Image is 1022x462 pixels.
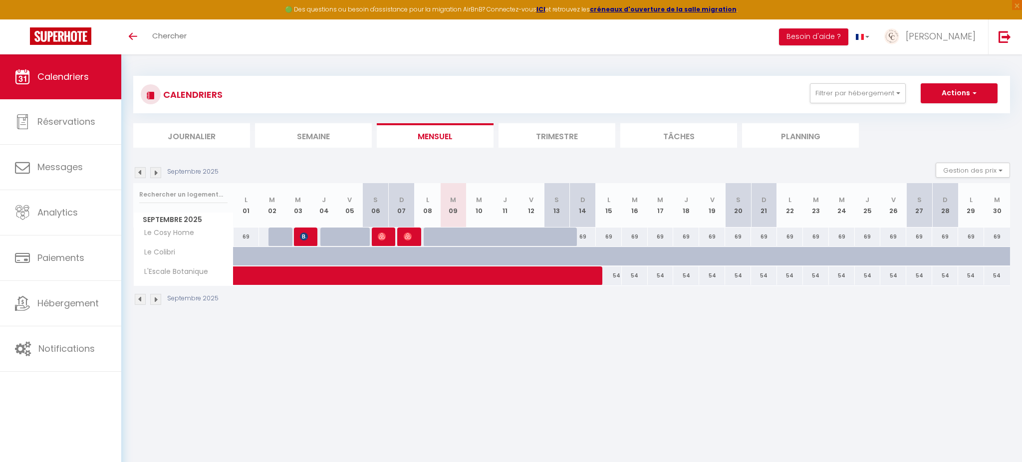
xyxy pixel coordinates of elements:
[648,228,674,246] div: 69
[994,195,1000,205] abbr: M
[300,227,308,246] span: Disso Balo
[984,183,1010,228] th: 30
[880,183,906,228] th: 26
[725,183,751,228] th: 20
[673,228,699,246] div: 69
[762,195,766,205] abbr: D
[725,266,751,285] div: 54
[936,163,1010,178] button: Gestion des prix
[259,183,285,228] th: 02
[725,228,751,246] div: 69
[404,227,412,246] span: [PERSON_NAME]
[167,167,219,177] p: Septembre 2025
[932,183,958,228] th: 28
[580,195,585,205] abbr: D
[596,183,622,228] th: 15
[426,195,429,205] abbr: L
[891,195,896,205] abbr: V
[884,28,899,44] img: ...
[699,228,725,246] div: 69
[803,266,829,285] div: 54
[622,266,648,285] div: 54
[37,297,99,309] span: Hébergement
[536,5,545,13] strong: ICI
[37,115,95,128] span: Réservations
[135,266,211,277] span: L'Escale Botanique
[699,183,725,228] th: 19
[751,228,777,246] div: 69
[596,266,622,285] div: 54
[984,266,1010,285] div: 54
[145,19,194,54] a: Chercher
[378,227,386,246] span: [PERSON_NAME]
[37,161,83,173] span: Messages
[622,183,648,228] th: 16
[958,228,984,246] div: 69
[855,183,881,228] th: 25
[347,195,352,205] abbr: V
[710,195,715,205] abbr: V
[544,183,570,228] th: 13
[657,195,663,205] abbr: M
[152,30,187,41] span: Chercher
[648,266,674,285] div: 54
[570,183,596,228] th: 14
[620,123,737,148] li: Tâches
[518,183,544,228] th: 12
[673,266,699,285] div: 54
[466,183,492,228] th: 10
[607,195,610,205] abbr: L
[921,83,998,103] button: Actions
[311,183,337,228] th: 04
[322,195,326,205] abbr: J
[855,228,881,246] div: 69
[958,183,984,228] th: 29
[37,206,78,219] span: Analytics
[777,183,803,228] th: 22
[906,30,976,42] span: [PERSON_NAME]
[932,228,958,246] div: 69
[389,183,415,228] th: 07
[269,195,275,205] abbr: M
[399,195,404,205] abbr: D
[803,183,829,228] th: 23
[295,195,301,205] abbr: M
[742,123,859,148] li: Planning
[803,228,829,246] div: 69
[984,228,1010,246] div: 69
[777,228,803,246] div: 69
[234,228,259,246] div: 69
[503,195,507,205] abbr: J
[877,19,988,54] a: ... [PERSON_NAME]
[906,183,932,228] th: 27
[499,123,615,148] li: Trimestre
[139,186,228,204] input: Rechercher un logement...
[492,183,518,228] th: 11
[684,195,688,205] abbr: J
[37,70,89,83] span: Calendriers
[135,247,178,258] span: Le Colibri
[38,342,95,355] span: Notifications
[234,183,259,228] th: 01
[779,28,848,45] button: Besoin d'aide ?
[777,266,803,285] div: 54
[135,228,197,238] span: Le Cosy Home
[415,183,441,228] th: 08
[855,266,881,285] div: 54
[285,183,311,228] th: 03
[999,30,1011,43] img: logout
[829,266,855,285] div: 54
[245,195,248,205] abbr: L
[590,5,737,13] a: créneaux d'ouverture de la salle migration
[751,266,777,285] div: 54
[529,195,533,205] abbr: V
[932,266,958,285] div: 54
[30,27,91,45] img: Super Booking
[970,195,973,205] abbr: L
[788,195,791,205] abbr: L
[476,195,482,205] abbr: M
[958,266,984,285] div: 54
[161,83,223,106] h3: CALENDRIERS
[673,183,699,228] th: 18
[134,213,233,227] span: Septembre 2025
